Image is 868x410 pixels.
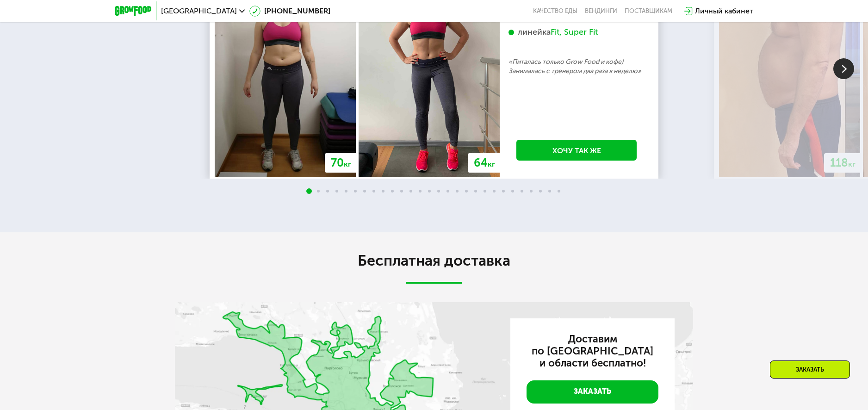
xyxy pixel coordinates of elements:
a: [PHONE_NUMBER] [249,6,330,17]
div: 70 [325,153,357,173]
span: кг [488,160,495,168]
div: 118 [824,153,862,173]
p: «Питалась только Grow Food и кофе) Занималась с тренером два раза в неделю» [508,57,645,76]
span: [GEOGRAPHIC_DATA] [161,7,237,15]
span: кг [344,160,351,168]
a: Заказать [527,380,658,404]
div: Личный кабинет [695,6,753,17]
a: Вендинги [585,7,617,15]
h2: Бесплатная доставка [175,251,693,270]
a: Качество еды [533,7,577,15]
div: 64 [468,153,501,173]
div: Заказать [770,360,850,379]
div: поставщикам [625,7,672,15]
div: линейка [508,27,645,37]
span: кг [848,160,856,168]
a: Хочу так же [516,140,637,161]
img: Slide right [833,58,854,79]
h3: Доставим по [GEOGRAPHIC_DATA] и области бесплатно! [527,333,658,369]
div: Fit, Super Fit [551,27,598,37]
